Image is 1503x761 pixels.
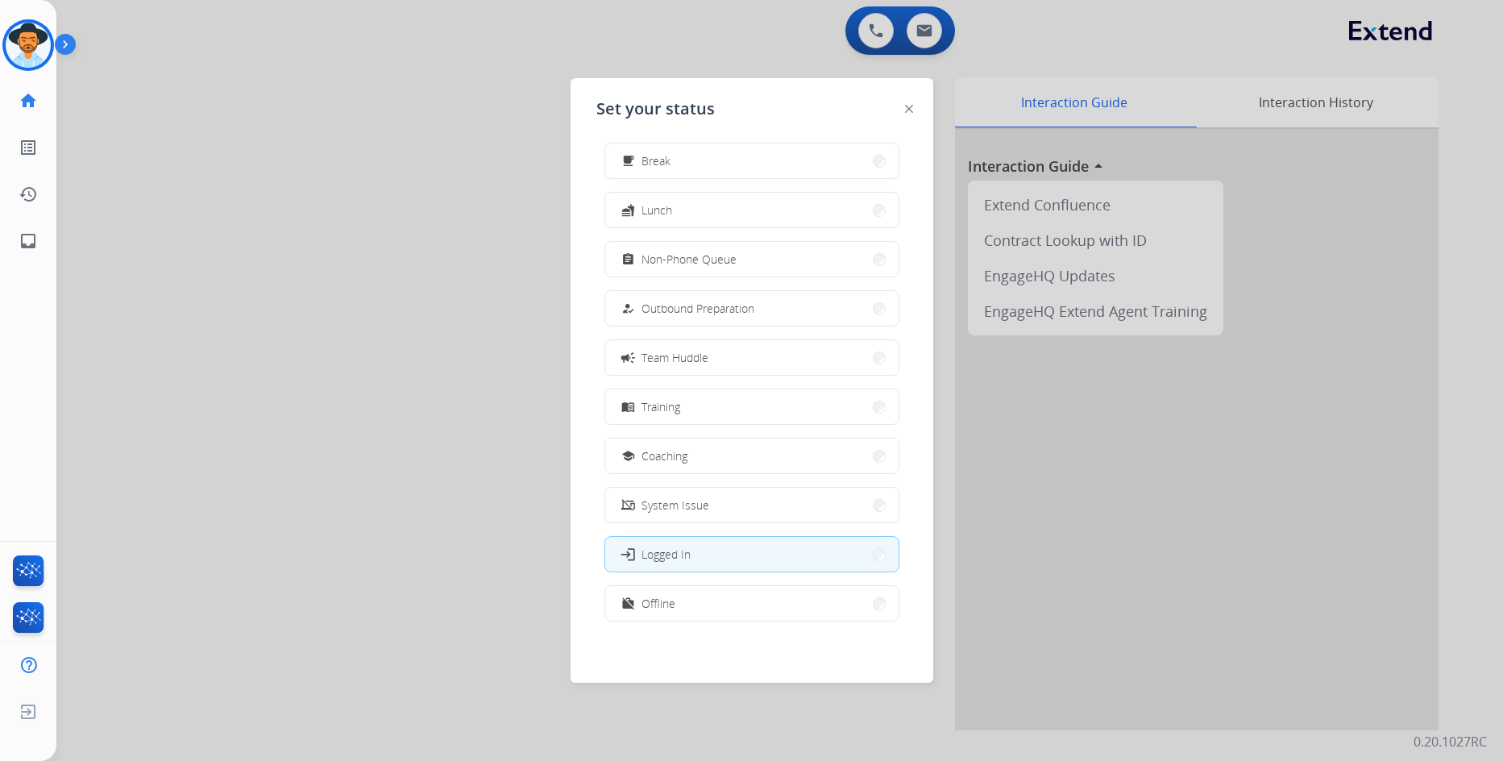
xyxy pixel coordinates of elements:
[605,143,899,178] button: Break
[605,193,899,227] button: Lunch
[605,340,899,375] button: Team Huddle
[619,349,635,365] mat-icon: campaign
[621,301,634,315] mat-icon: how_to_reg
[905,105,913,113] img: close-button
[605,389,899,424] button: Training
[641,300,754,317] span: Outbound Preparation
[641,251,737,268] span: Non-Phone Queue
[19,231,38,251] mat-icon: inbox
[621,154,634,168] mat-icon: free_breakfast
[641,447,687,464] span: Coaching
[641,398,680,415] span: Training
[621,400,634,414] mat-icon: menu_book
[1414,732,1487,751] p: 0.20.1027RC
[605,291,899,326] button: Outbound Preparation
[605,488,899,522] button: System Issue
[605,586,899,621] button: Offline
[641,595,675,612] span: Offline
[621,597,634,610] mat-icon: work_off
[19,185,38,204] mat-icon: history
[19,91,38,110] mat-icon: home
[621,203,634,217] mat-icon: fastfood
[641,152,671,169] span: Break
[619,546,635,562] mat-icon: login
[19,138,38,157] mat-icon: list_alt
[605,242,899,277] button: Non-Phone Queue
[641,202,672,218] span: Lunch
[641,546,691,563] span: Logged In
[621,252,634,266] mat-icon: assignment
[605,537,899,572] button: Logged In
[621,449,634,463] mat-icon: school
[596,98,715,120] span: Set your status
[641,349,708,366] span: Team Huddle
[621,498,634,512] mat-icon: phonelink_off
[641,497,709,514] span: System Issue
[6,23,51,68] img: avatar
[605,439,899,473] button: Coaching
